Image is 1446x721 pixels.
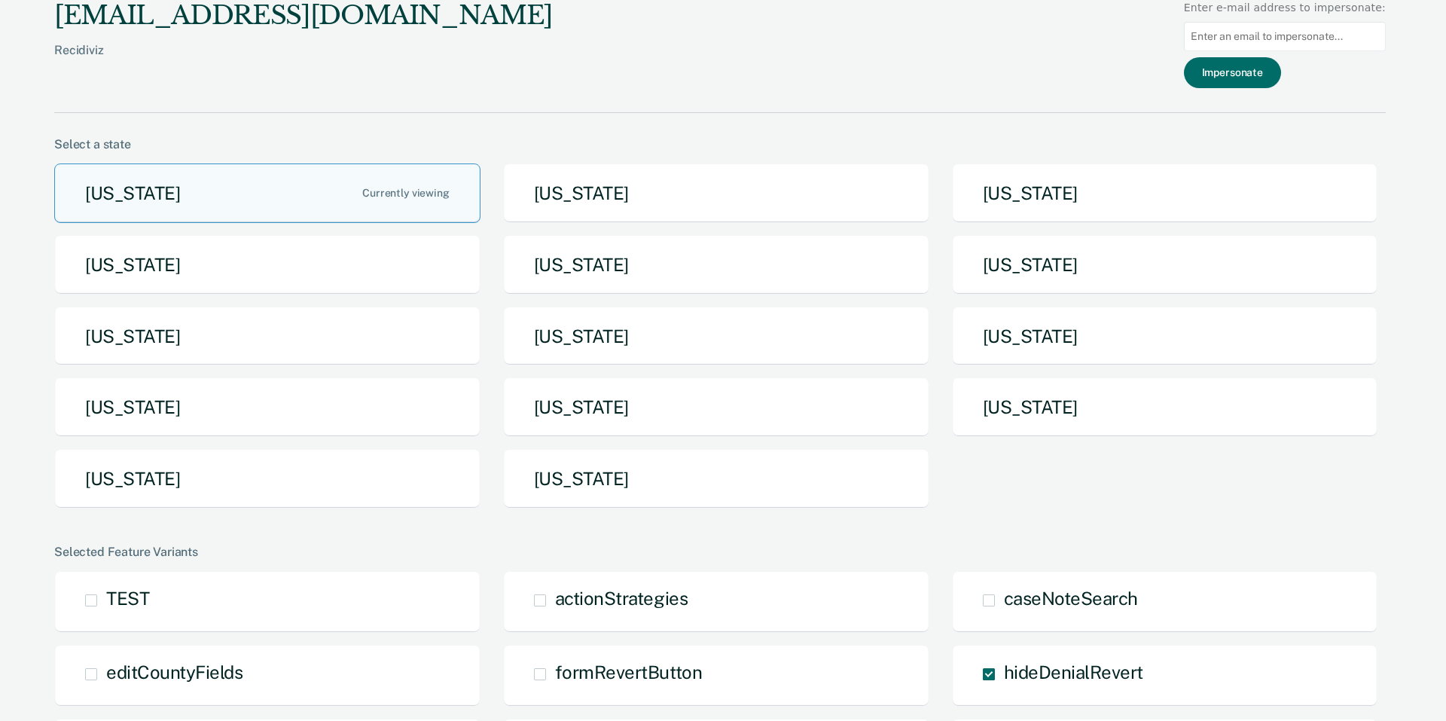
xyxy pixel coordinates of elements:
[54,43,553,81] div: Recidiviz
[952,377,1378,437] button: [US_STATE]
[555,661,702,683] span: formRevertButton
[503,449,929,509] button: [US_STATE]
[952,307,1378,366] button: [US_STATE]
[503,235,929,295] button: [US_STATE]
[503,163,929,223] button: [US_STATE]
[54,307,480,366] button: [US_STATE]
[106,588,149,609] span: TEST
[503,377,929,437] button: [US_STATE]
[555,588,688,609] span: actionStrategies
[54,449,480,509] button: [US_STATE]
[54,235,480,295] button: [US_STATE]
[1004,661,1143,683] span: hideDenialRevert
[952,235,1378,295] button: [US_STATE]
[54,377,480,437] button: [US_STATE]
[106,661,243,683] span: editCountyFields
[54,137,1386,151] div: Select a state
[503,307,929,366] button: [US_STATE]
[54,163,480,223] button: [US_STATE]
[952,163,1378,223] button: [US_STATE]
[1004,588,1138,609] span: caseNoteSearch
[1184,57,1281,88] button: Impersonate
[54,545,1386,559] div: Selected Feature Variants
[1184,22,1386,51] input: Enter an email to impersonate...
